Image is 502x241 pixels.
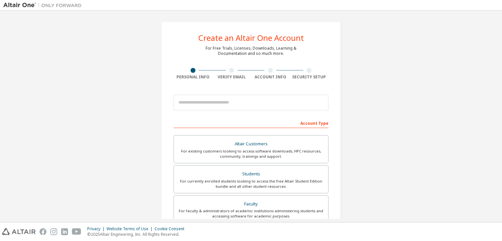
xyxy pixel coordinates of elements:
[178,139,324,149] div: Altair Customers
[107,226,155,232] div: Website Terms of Use
[174,118,328,128] div: Account Type
[2,228,36,235] img: altair_logo.svg
[40,228,46,235] img: facebook.svg
[87,226,107,232] div: Privacy
[72,228,81,235] img: youtube.svg
[178,169,324,179] div: Students
[61,228,68,235] img: linkedin.svg
[251,74,290,80] div: Account Info
[178,179,324,189] div: For currently enrolled students looking to access the free Altair Student Edition bundle and all ...
[290,74,329,80] div: Security Setup
[212,74,251,80] div: Verify Email
[3,2,85,8] img: Altair One
[174,74,212,80] div: Personal Info
[178,149,324,159] div: For existing customers looking to access software downloads, HPC resources, community, trainings ...
[87,232,188,237] p: © 2025 Altair Engineering, Inc. All Rights Reserved.
[178,208,324,219] div: For faculty & administrators of academic institutions administering students and accessing softwa...
[50,228,57,235] img: instagram.svg
[198,34,304,42] div: Create an Altair One Account
[178,200,324,209] div: Faculty
[155,226,188,232] div: Cookie Consent
[206,46,296,56] div: For Free Trials, Licenses, Downloads, Learning & Documentation and so much more.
